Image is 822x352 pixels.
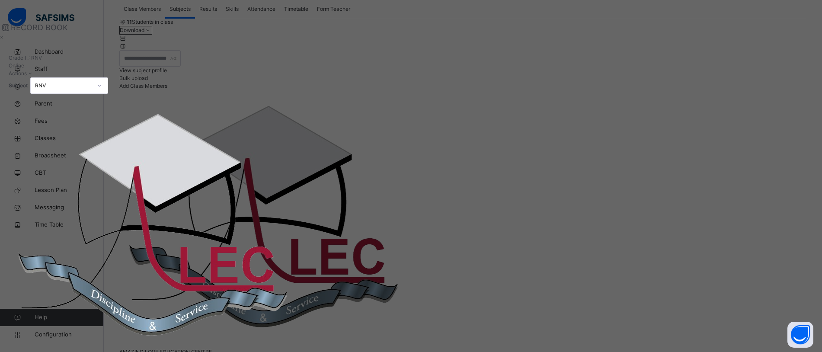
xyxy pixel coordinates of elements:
[30,54,42,61] span: RNV
[9,82,28,90] span: Subject
[9,62,24,69] span: Online
[9,70,27,77] span: Actions
[9,54,30,61] span: Grade I . :
[35,82,92,90] div: RNV
[787,322,813,348] button: Open asap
